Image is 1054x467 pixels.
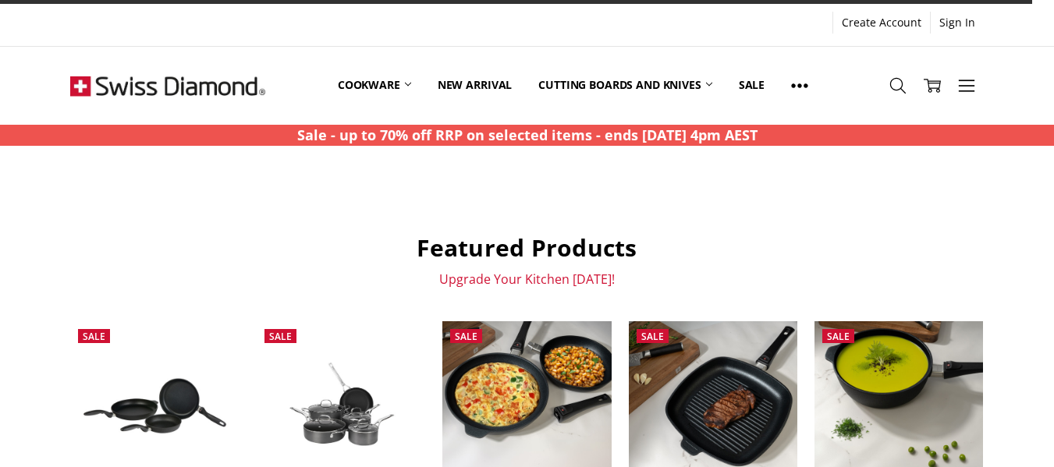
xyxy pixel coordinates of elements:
a: Create Account [833,12,930,34]
span: Sale [455,330,477,343]
h2: Featured Products [70,233,983,263]
p: Upgrade Your Kitchen [DATE]! [70,271,983,287]
span: Sale [827,330,850,343]
span: Sale [83,330,105,343]
a: New arrival [424,51,525,120]
span: Sale [641,330,664,343]
a: Sign In [931,12,984,34]
a: Show All [778,51,822,121]
a: Cutting boards and knives [525,51,726,120]
span: Sale [269,330,292,343]
img: Free Shipping On Every Order [70,47,265,125]
img: XD Nonstick 3 Piece Fry Pan set - 20CM, 24CM & 28CM [70,363,239,448]
strong: Sale - up to 70% off RRP on selected items - ends [DATE] 4pm AEST [297,126,758,144]
a: Sale [726,51,778,120]
a: Cookware [325,51,424,120]
img: Swiss Diamond Hard Anodised 5 pc set (20 & 28cm fry pan, 16cm sauce pan w lid, 24x7cm saute pan w... [257,349,425,463]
